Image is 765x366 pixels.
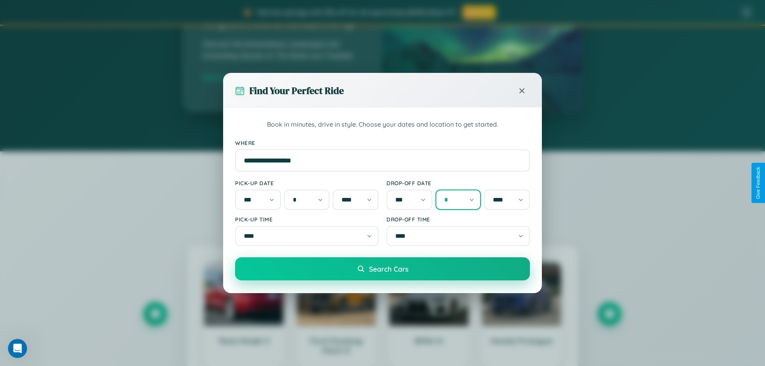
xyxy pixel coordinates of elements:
[249,84,344,97] h3: Find Your Perfect Ride
[386,216,530,223] label: Drop-off Time
[386,180,530,186] label: Drop-off Date
[235,180,379,186] label: Pick-up Date
[235,139,530,146] label: Where
[235,119,530,130] p: Book in minutes, drive in style. Choose your dates and location to get started.
[235,257,530,280] button: Search Cars
[235,216,379,223] label: Pick-up Time
[369,264,408,273] span: Search Cars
